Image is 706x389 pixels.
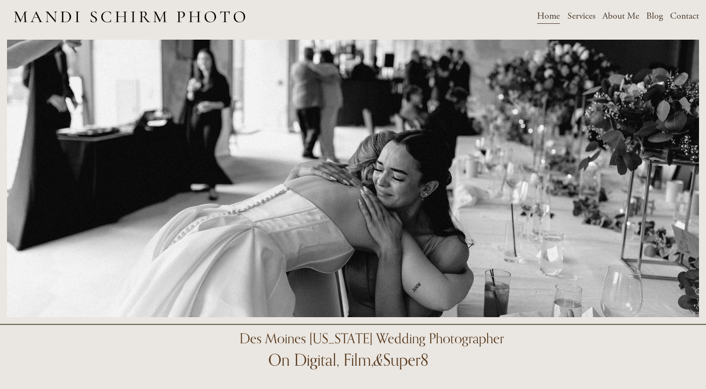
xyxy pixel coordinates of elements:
a: Contact [670,8,699,24]
span: Services [567,9,595,23]
img: Des Moines Wedding Photographer - Mandi Schirm Photo [7,1,252,32]
em: & [374,347,383,374]
img: K&D-269.jpg [7,40,699,317]
h1: Des Moines [US_STATE] Wedding Photographer [239,332,504,346]
a: About Me [602,8,639,24]
a: Blog [646,8,663,24]
a: folder dropdown [567,8,595,24]
h1: On Digital, Film, Super8 [268,352,428,368]
a: Home [537,8,560,24]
